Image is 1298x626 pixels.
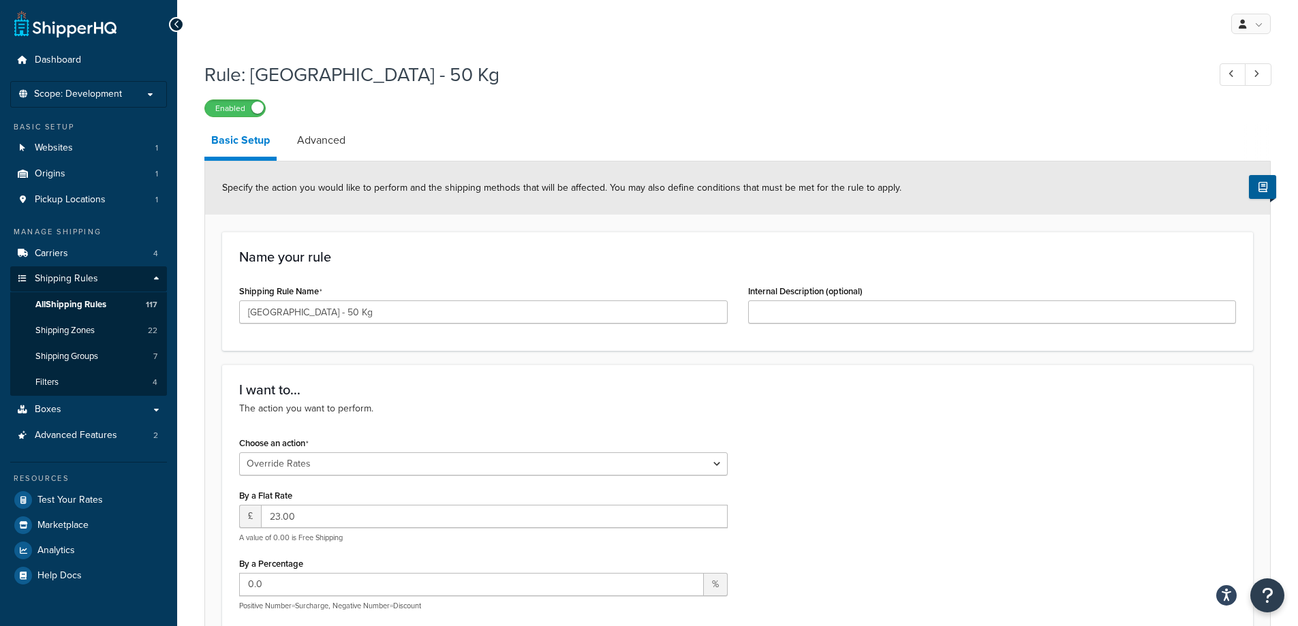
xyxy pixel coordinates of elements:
[748,286,863,296] label: Internal Description (optional)
[239,533,728,543] p: A value of 0.00 is Free Shipping
[10,48,167,73] a: Dashboard
[37,520,89,531] span: Marketplace
[10,370,167,395] a: Filters4
[153,248,158,260] span: 4
[222,181,901,195] span: Specify the action you would like to perform and the shipping methods that will be affected. You ...
[1249,175,1276,199] button: Show Help Docs
[290,124,352,157] a: Advanced
[239,401,1236,416] p: The action you want to perform.
[1220,63,1246,86] a: Previous Record
[146,299,157,311] span: 117
[204,124,277,161] a: Basic Setup
[35,430,117,441] span: Advanced Features
[10,563,167,588] a: Help Docs
[10,423,167,448] li: Advanced Features
[10,187,167,213] a: Pickup Locations1
[35,194,106,206] span: Pickup Locations
[35,299,106,311] span: All Shipping Rules
[10,538,167,563] a: Analytics
[10,161,167,187] li: Origins
[1250,578,1284,612] button: Open Resource Center
[148,325,157,337] span: 22
[35,325,95,337] span: Shipping Zones
[239,286,322,297] label: Shipping Rule Name
[35,142,73,154] span: Websites
[1245,63,1271,86] a: Next Record
[10,513,167,537] a: Marketplace
[155,142,158,154] span: 1
[153,377,157,388] span: 4
[155,168,158,180] span: 1
[10,473,167,484] div: Resources
[10,187,167,213] li: Pickup Locations
[10,423,167,448] a: Advanced Features2
[10,161,167,187] a: Origins1
[239,438,309,449] label: Choose an action
[10,241,167,266] li: Carriers
[10,292,167,317] a: AllShipping Rules117
[35,377,59,388] span: Filters
[239,559,303,569] label: By a Percentage
[10,266,167,292] a: Shipping Rules
[239,249,1236,264] h3: Name your rule
[35,248,68,260] span: Carriers
[239,601,728,611] p: Positive Number=Surcharge, Negative Number=Discount
[153,351,157,362] span: 7
[35,273,98,285] span: Shipping Rules
[10,226,167,238] div: Manage Shipping
[204,61,1194,88] h1: Rule: [GEOGRAPHIC_DATA] - 50 Kg
[35,351,98,362] span: Shipping Groups
[10,318,167,343] li: Shipping Zones
[239,382,1236,397] h3: I want to...
[37,570,82,582] span: Help Docs
[10,136,167,161] a: Websites1
[35,404,61,416] span: Boxes
[35,54,81,66] span: Dashboard
[10,344,167,369] li: Shipping Groups
[155,194,158,206] span: 1
[10,488,167,512] a: Test Your Rates
[10,370,167,395] li: Filters
[10,344,167,369] a: Shipping Groups7
[37,495,103,506] span: Test Your Rates
[153,430,158,441] span: 2
[239,505,261,528] span: £
[10,241,167,266] a: Carriers4
[704,573,728,596] span: %
[10,318,167,343] a: Shipping Zones22
[205,100,265,116] label: Enabled
[10,397,167,422] a: Boxes
[10,136,167,161] li: Websites
[35,168,65,180] span: Origins
[34,89,122,100] span: Scope: Development
[10,121,167,133] div: Basic Setup
[239,490,292,501] label: By a Flat Rate
[37,545,75,557] span: Analytics
[10,266,167,396] li: Shipping Rules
